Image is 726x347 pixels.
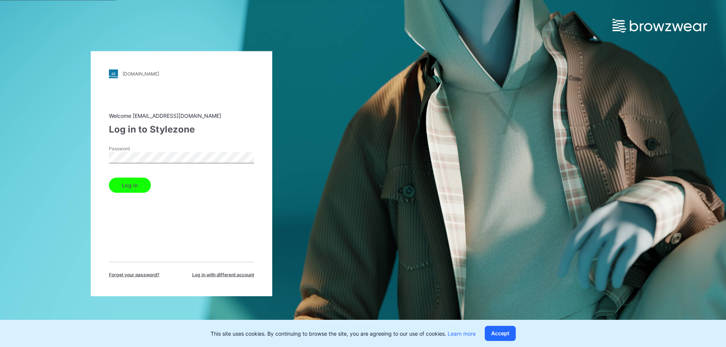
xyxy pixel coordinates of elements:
a: [DOMAIN_NAME] [109,69,254,78]
div: Welcome [EMAIL_ADDRESS][DOMAIN_NAME] [109,111,254,119]
img: stylezone-logo.562084cfcfab977791bfbf7441f1a819.svg [109,69,118,78]
span: Forget your password? [109,271,160,278]
p: This site uses cookies. By continuing to browse the site, you are agreeing to our use of cookies. [211,330,476,338]
span: Log in with different account [192,271,254,278]
button: Log in [109,177,151,193]
div: Log in to Stylezone [109,122,254,136]
div: [DOMAIN_NAME] [123,71,159,77]
a: Learn more [448,330,476,337]
button: Accept [485,326,516,341]
img: browzwear-logo.e42bd6dac1945053ebaf764b6aa21510.svg [613,19,707,32]
label: Password [109,145,162,152]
